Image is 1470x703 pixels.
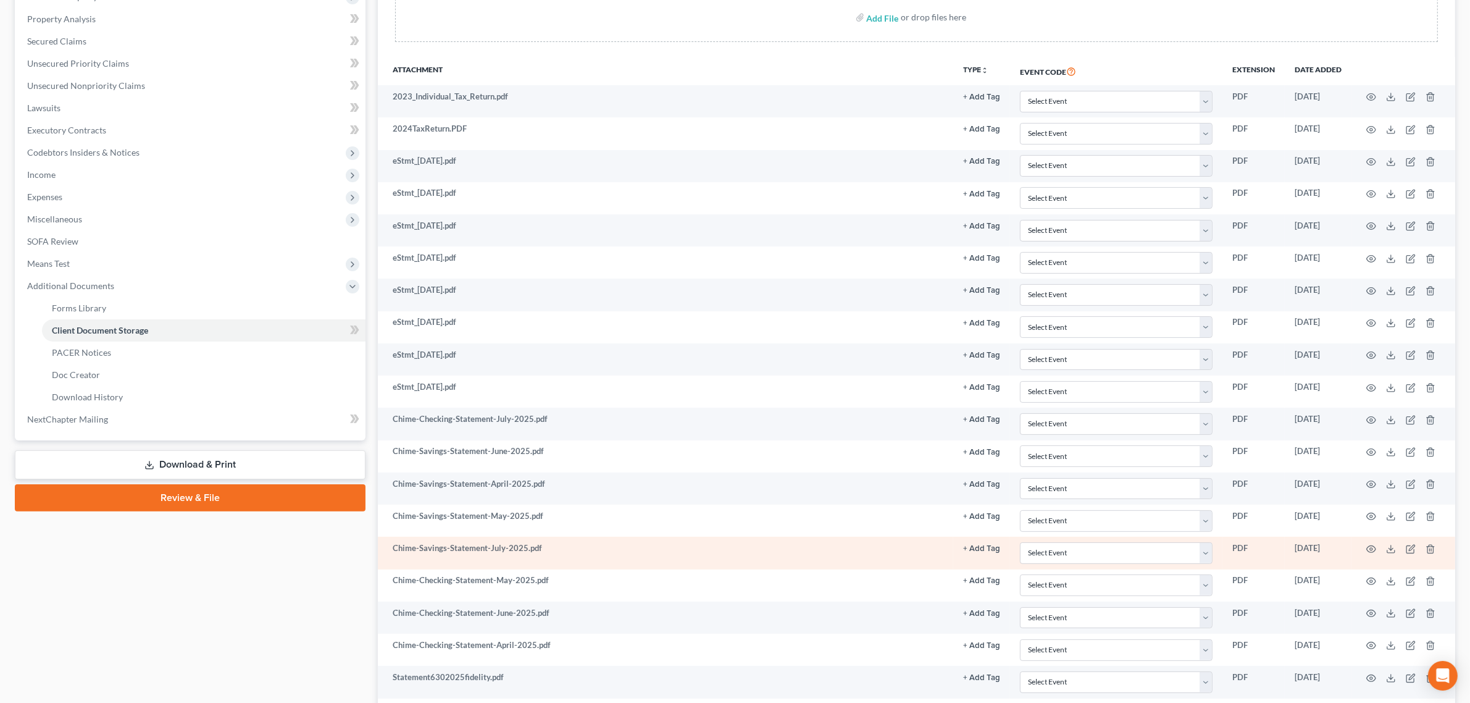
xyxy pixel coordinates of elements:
td: PDF [1222,311,1285,343]
a: Forms Library [42,297,365,319]
th: Event Code [1010,57,1222,85]
a: + Add Tag [963,445,1000,457]
td: [DATE] [1285,376,1351,408]
td: eStmt_[DATE].pdf [378,182,953,214]
td: [DATE] [1285,214,1351,246]
button: + Add Tag [963,222,1000,230]
a: Property Analysis [17,8,365,30]
a: Executory Contracts [17,119,365,141]
td: PDF [1222,246,1285,279]
span: PACER Notices [52,347,111,358]
a: + Add Tag [963,316,1000,328]
a: + Add Tag [963,155,1000,167]
th: Extension [1222,57,1285,85]
button: + Add Tag [963,513,1000,521]
a: + Add Tag [963,478,1000,490]
td: [DATE] [1285,505,1351,537]
td: [DATE] [1285,537,1351,569]
a: SOFA Review [17,230,365,253]
a: + Add Tag [963,510,1000,522]
td: eStmt_[DATE].pdf [378,214,953,246]
td: PDF [1222,214,1285,246]
td: eStmt_[DATE].pdf [378,376,953,408]
td: [DATE] [1285,602,1351,634]
a: + Add Tag [963,639,1000,651]
td: [DATE] [1285,634,1351,666]
span: Forms Library [52,303,106,313]
td: eStmt_[DATE].pdf [378,311,953,343]
td: PDF [1222,570,1285,602]
td: PDF [1222,182,1285,214]
a: + Add Tag [963,123,1000,135]
td: PDF [1222,634,1285,666]
span: Download History [52,392,123,402]
td: Chime-Savings-Statement-May-2025.pdf [378,505,953,537]
button: + Add Tag [963,384,1000,392]
td: Chime-Checking-Statement-May-2025.pdf [378,570,953,602]
a: Download & Print [15,450,365,479]
button: + Add Tag [963,190,1000,198]
td: [DATE] [1285,408,1351,440]
a: + Add Tag [963,607,1000,619]
i: unfold_more [981,67,988,74]
button: + Add Tag [963,351,1000,360]
td: [DATE] [1285,343,1351,376]
span: SOFA Review [27,236,78,246]
a: Download History [42,386,365,408]
td: [DATE] [1285,279,1351,311]
a: Unsecured Nonpriority Claims [17,75,365,97]
td: PDF [1222,505,1285,537]
td: PDF [1222,537,1285,569]
a: Review & File [15,484,365,511]
td: Chime-Checking-Statement-June-2025.pdf [378,602,953,634]
button: + Add Tag [963,577,1000,585]
td: [DATE] [1285,473,1351,505]
td: eStmt_[DATE].pdf [378,150,953,182]
td: PDF [1222,85,1285,117]
td: PDF [1222,666,1285,698]
td: [DATE] [1285,311,1351,343]
span: Doc Creator [52,369,100,380]
a: Client Document Storage [42,319,365,342]
div: Open Intercom Messenger [1428,661,1458,691]
td: eStmt_[DATE].pdf [378,343,953,376]
button: + Add Tag [963,674,1000,682]
td: PDF [1222,279,1285,311]
td: [DATE] [1285,570,1351,602]
td: Chime-Savings-Statement-June-2025.pdf [378,440,953,473]
button: + Add Tag [963,93,1000,101]
button: + Add Tag [963,319,1000,327]
td: PDF [1222,440,1285,473]
th: Date added [1285,57,1351,85]
td: [DATE] [1285,85,1351,117]
span: NextChapter Mailing [27,414,108,424]
td: Chime-Savings-Statement-April-2025.pdf [378,473,953,505]
a: + Add Tag [963,91,1000,103]
td: PDF [1222,343,1285,376]
a: + Add Tag [963,413,1000,425]
a: Secured Claims [17,30,365,53]
a: + Add Tag [963,252,1000,264]
button: + Add Tag [963,610,1000,618]
span: Income [27,169,56,180]
span: Unsecured Priority Claims [27,58,129,69]
a: Unsecured Priority Claims [17,53,365,75]
th: Attachment [378,57,953,85]
a: + Add Tag [963,220,1000,232]
span: Client Document Storage [52,325,148,335]
span: Means Test [27,258,70,269]
a: + Add Tag [963,381,1000,393]
button: + Add Tag [963,416,1000,424]
td: Chime-Savings-Statement-July-2025.pdf [378,537,953,569]
td: [DATE] [1285,117,1351,149]
a: + Add Tag [963,671,1000,683]
button: + Add Tag [963,125,1000,133]
span: Additional Documents [27,280,114,291]
a: Doc Creator [42,364,365,386]
a: + Add Tag [963,575,1000,586]
button: + Add Tag [963,448,1000,457]
td: PDF [1222,408,1285,440]
td: 2024TaxReturn.PDF [378,117,953,149]
div: or drop files here [901,11,967,23]
button: + Add Tag [963,158,1000,166]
